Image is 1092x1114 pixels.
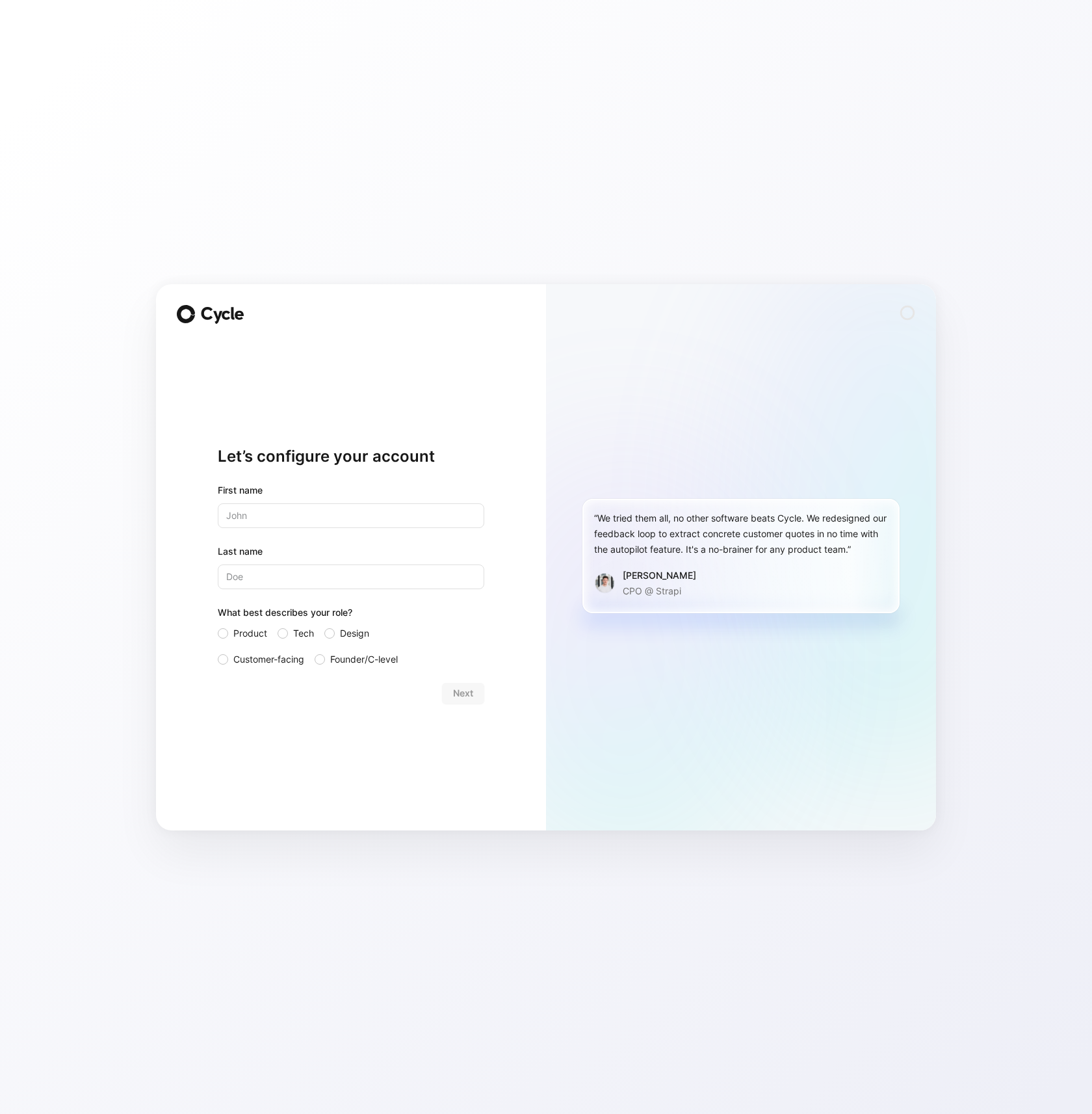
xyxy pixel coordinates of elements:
[218,483,484,498] div: First name
[218,503,484,528] input: John
[218,605,484,626] div: What best describes your role?
[233,626,267,641] span: Product
[293,626,314,641] span: Tech
[218,544,484,559] label: Last name
[594,511,888,557] div: “We tried them all, no other software beats Cycle. We redesigned our feedback loop to extract con...
[623,568,696,583] div: [PERSON_NAME]
[340,626,369,641] span: Design
[623,583,696,599] p: CPO @ Strapi
[218,564,484,589] input: Doe
[233,652,304,667] span: Customer-facing
[330,652,398,667] span: Founder/C-level
[218,446,484,467] h1: Let’s configure your account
